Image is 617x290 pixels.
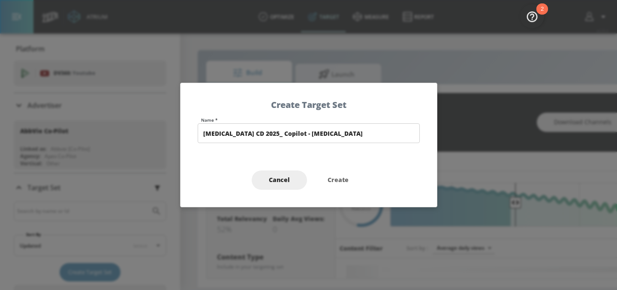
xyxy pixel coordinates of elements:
[198,100,420,109] h5: Create Target Set
[269,175,290,185] span: Cancel
[520,4,544,28] button: Open Resource Center, 2 new notifications
[201,118,420,122] label: Name *
[252,170,307,190] button: Cancel
[541,9,544,20] div: 2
